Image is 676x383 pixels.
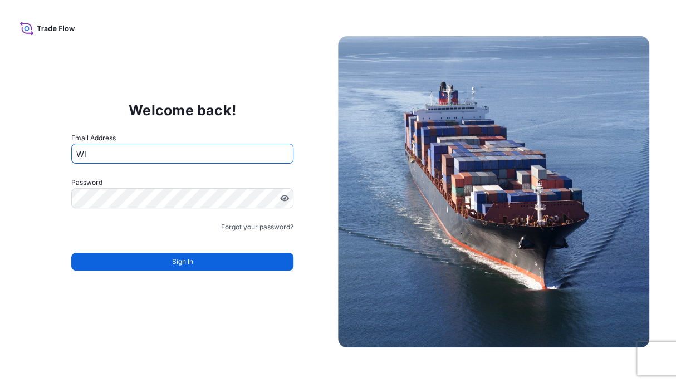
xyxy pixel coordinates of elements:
[221,222,293,233] a: Forgot your password?
[280,194,289,203] button: Show password
[71,253,293,271] button: Sign In
[129,101,236,119] p: Welcome back!
[71,177,293,188] label: Password
[172,256,193,267] span: Sign In
[338,36,649,347] img: Ship illustration
[71,132,116,144] label: Email Address
[71,144,293,164] input: example@gmail.com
